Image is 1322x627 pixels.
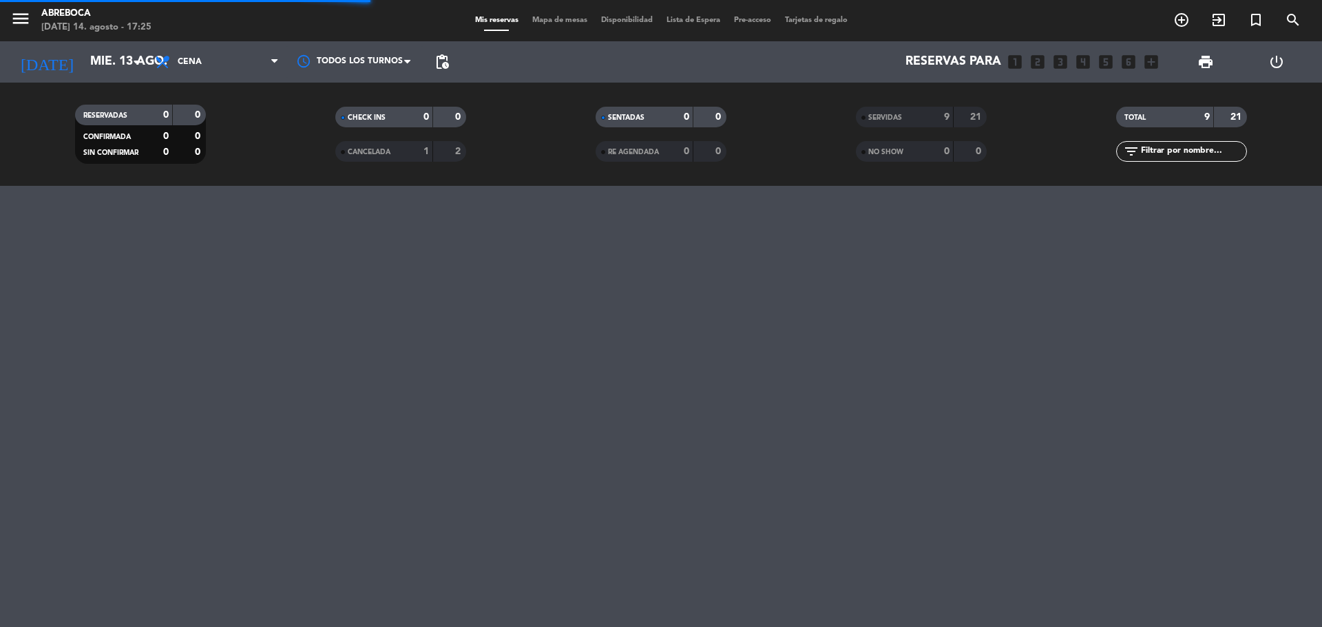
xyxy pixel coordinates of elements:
[10,8,31,29] i: menu
[41,7,151,21] div: ABREBOCA
[1140,144,1246,159] input: Filtrar por nombre...
[608,149,659,156] span: RE AGENDADA
[1285,12,1301,28] i: search
[178,57,202,67] span: Cena
[660,17,727,24] span: Lista de Espera
[944,112,949,122] strong: 9
[715,147,724,156] strong: 0
[1006,53,1024,71] i: looks_one
[10,8,31,34] button: menu
[83,149,138,156] span: SIN CONFIRMAR
[195,110,203,120] strong: 0
[594,17,660,24] span: Disponibilidad
[455,112,463,122] strong: 0
[348,149,390,156] span: CANCELADA
[1268,54,1285,70] i: power_settings_new
[684,147,689,156] strong: 0
[83,134,131,140] span: CONFIRMADA
[1230,112,1244,122] strong: 21
[1029,53,1047,71] i: looks_two
[778,17,854,24] span: Tarjetas de regalo
[455,147,463,156] strong: 2
[1123,143,1140,160] i: filter_list
[970,112,984,122] strong: 21
[525,17,594,24] span: Mapa de mesas
[423,147,429,156] strong: 1
[1097,53,1115,71] i: looks_5
[905,55,1001,69] span: Reservas para
[41,21,151,34] div: [DATE] 14. agosto - 17:25
[1142,53,1160,71] i: add_box
[195,147,203,157] strong: 0
[423,112,429,122] strong: 0
[163,147,169,157] strong: 0
[727,17,778,24] span: Pre-acceso
[1120,53,1137,71] i: looks_6
[684,112,689,122] strong: 0
[1241,41,1312,83] div: LOG OUT
[1210,12,1227,28] i: exit_to_app
[195,131,203,141] strong: 0
[976,147,984,156] strong: 0
[1074,53,1092,71] i: looks_4
[868,114,902,121] span: SERVIDAS
[468,17,525,24] span: Mis reservas
[1197,54,1214,70] span: print
[1204,112,1210,122] strong: 9
[715,112,724,122] strong: 0
[608,114,644,121] span: SENTADAS
[434,54,450,70] span: pending_actions
[1051,53,1069,71] i: looks_3
[10,47,83,77] i: [DATE]
[1248,12,1264,28] i: turned_in_not
[868,149,903,156] span: NO SHOW
[944,147,949,156] strong: 0
[348,114,386,121] span: CHECK INS
[83,112,127,119] span: RESERVADAS
[128,54,145,70] i: arrow_drop_down
[163,110,169,120] strong: 0
[1124,114,1146,121] span: TOTAL
[163,131,169,141] strong: 0
[1173,12,1190,28] i: add_circle_outline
